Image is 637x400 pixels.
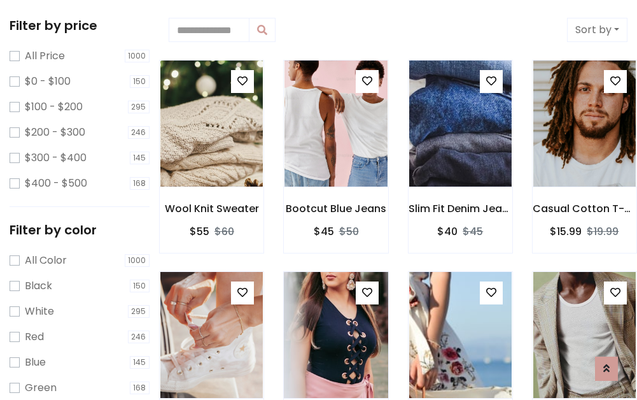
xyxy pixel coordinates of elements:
label: Red [25,329,44,345]
del: $50 [339,224,359,239]
label: Green [25,380,57,396]
label: Black [25,278,52,294]
label: White [25,304,54,319]
label: $0 - $100 [25,74,71,89]
label: $200 - $300 [25,125,85,140]
h6: Bootcut Blue Jeans [284,203,388,215]
del: $19.99 [587,224,619,239]
span: 295 [128,305,150,318]
h6: $15.99 [550,225,582,238]
h6: $45 [314,225,334,238]
h6: Casual Cotton T-Shirt [533,203,636,215]
del: $45 [463,224,483,239]
span: 246 [128,331,150,343]
span: 168 [130,382,150,394]
span: 1000 [125,254,150,267]
span: 246 [128,126,150,139]
h5: Filter by color [10,222,150,238]
h6: Slim Fit Denim Jeans [409,203,512,215]
span: 1000 [125,50,150,62]
label: $400 - $500 [25,176,87,191]
h6: $55 [190,225,209,238]
label: All Price [25,48,65,64]
h5: Filter by price [10,18,150,33]
label: $300 - $400 [25,150,87,166]
h6: $40 [437,225,458,238]
h6: Wool Knit Sweater [160,203,263,215]
label: All Color [25,253,67,268]
button: Sort by [567,18,627,42]
del: $60 [214,224,234,239]
span: 150 [130,75,150,88]
span: 168 [130,177,150,190]
span: 150 [130,280,150,292]
span: 145 [130,356,150,369]
span: 145 [130,152,150,164]
span: 295 [128,101,150,113]
label: Blue [25,355,46,370]
label: $100 - $200 [25,99,83,115]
